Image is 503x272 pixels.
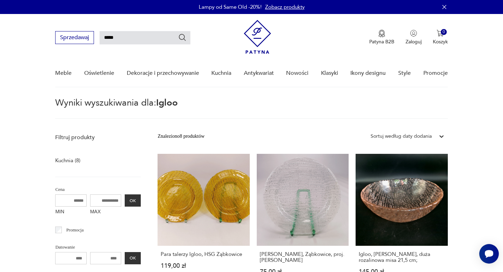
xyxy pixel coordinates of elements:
p: Patyna B2B [369,38,394,45]
button: Szukaj [178,33,187,42]
button: OK [125,194,141,207]
a: Ikony designu [350,60,386,87]
img: Ikonka użytkownika [410,30,417,37]
button: OK [125,252,141,264]
label: MAX [90,207,122,218]
a: Antykwariat [244,60,274,87]
p: Lampy od Same Old -20%! [199,3,262,10]
a: Dekoracje i przechowywanie [127,60,199,87]
p: 119,00 zł [161,263,246,269]
p: Promocja [66,226,84,234]
a: Ikona medaluPatyna B2B [369,30,394,45]
a: Kuchnia [211,60,231,87]
p: Cena [55,186,141,193]
p: Zaloguj [406,38,422,45]
p: Filtruj produkty [55,134,141,141]
a: Kuchnia (8) [55,156,80,165]
button: Zaloguj [406,30,422,45]
img: Patyna - sklep z meblami i dekoracjami vintage [244,20,271,54]
a: Promocje [423,60,448,87]
span: Igloo [156,96,178,109]
h3: Igloo, [PERSON_NAME], duża rozalinowa misa 21,5 cm; [359,251,444,263]
p: Wyniki wyszukiwania dla: [55,99,447,119]
img: Ikona koszyka [437,30,444,37]
iframe: Smartsupp widget button [479,244,499,264]
img: Ikona medalu [378,30,385,37]
p: Datowanie [55,243,141,251]
label: MIN [55,207,87,218]
div: Sortuj według daty dodania [371,133,432,140]
a: Meble [55,60,72,87]
h3: Para talerzy Igloo, HSG Ząbkowice [161,251,246,257]
button: Sprzedawaj [55,31,94,44]
a: Oświetlenie [84,60,114,87]
a: Sprzedawaj [55,36,94,41]
div: 0 [441,29,447,35]
a: Style [398,60,411,87]
button: 0Koszyk [433,30,448,45]
div: Znaleziono 8 produktów [158,133,204,140]
a: Klasyki [321,60,338,87]
button: Patyna B2B [369,30,394,45]
h3: [PERSON_NAME], Ząbkowice, proj. [PERSON_NAME] [260,251,345,263]
a: Nowości [286,60,308,87]
p: Koszyk [433,38,448,45]
a: Zobacz produkty [265,3,305,10]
